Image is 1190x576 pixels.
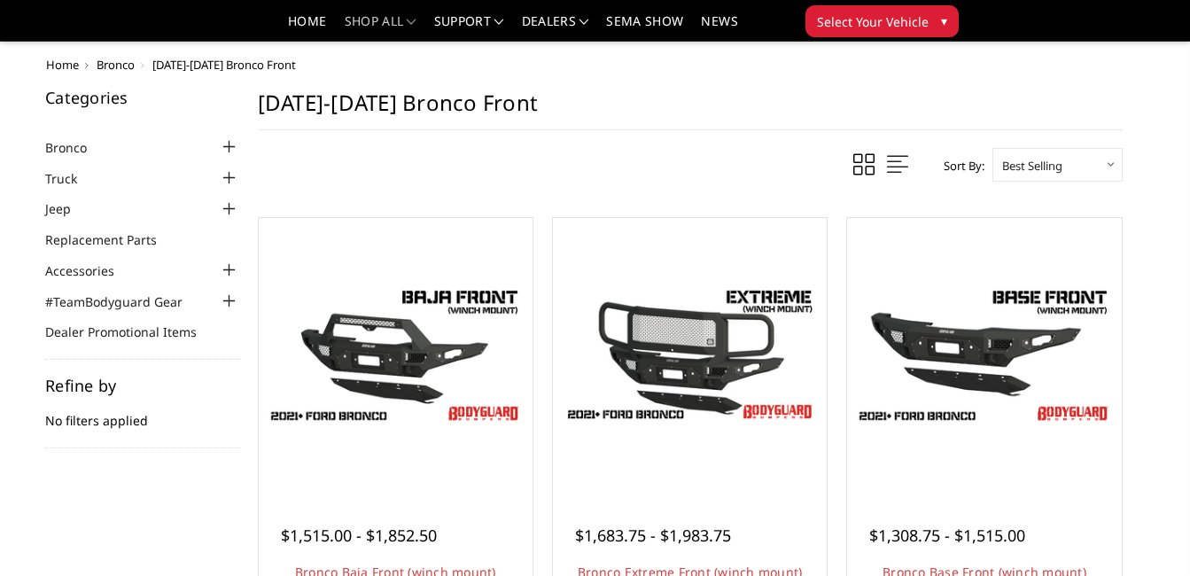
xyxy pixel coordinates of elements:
a: Bronco [45,138,109,157]
a: Accessories [45,261,136,280]
span: $1,308.75 - $1,515.00 [869,525,1025,546]
a: Support [434,15,504,41]
a: Dealers [522,15,589,41]
h5: Refine by [45,378,240,393]
a: Bronco Extreme Front (winch mount) Bronco Extreme Front (winch mount) [557,222,822,487]
a: shop all [345,15,416,41]
span: ▾ [941,12,947,30]
h1: [DATE]-[DATE] Bronco Front [258,90,1123,130]
a: Jeep [45,199,93,218]
a: Freedom Series - Bronco Base Front Bumper Bronco Base Front (winch mount) [852,222,1116,487]
a: Bronco [97,57,135,73]
a: #TeamBodyguard Gear [45,292,205,311]
a: Truck [45,169,99,188]
a: SEMA Show [606,15,683,41]
span: Select Your Vehicle [817,12,929,31]
a: News [701,15,737,41]
a: Home [46,57,79,73]
label: Sort By: [934,152,984,179]
a: Home [288,15,326,41]
span: $1,683.75 - $1,983.75 [575,525,731,546]
a: Replacement Parts [45,230,179,249]
a: Bodyguard Ford Bronco Bronco Baja Front (winch mount) [263,222,528,487]
span: [DATE]-[DATE] Bronco Front [152,57,296,73]
span: $1,515.00 - $1,852.50 [281,525,437,546]
button: Select Your Vehicle [805,5,959,37]
div: No filters applied [45,378,240,448]
h5: Categories [45,90,240,105]
a: Dealer Promotional Items [45,323,219,341]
